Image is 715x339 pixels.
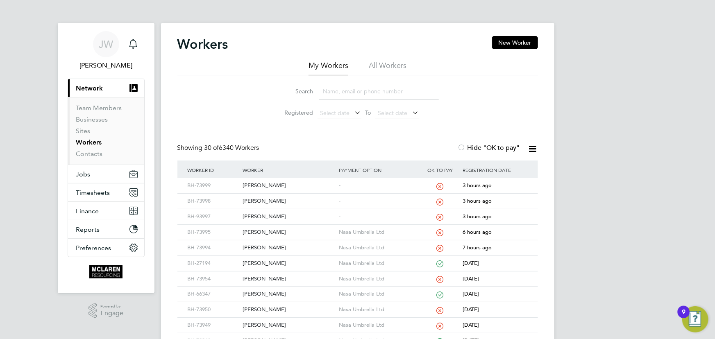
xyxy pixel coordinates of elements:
[76,244,111,252] span: Preferences
[337,178,420,193] div: -
[337,271,420,287] div: Nasa Umbrella Ltd
[186,240,530,247] a: BH-73994[PERSON_NAME]Nasa Umbrella Ltd7 hours ago
[76,189,110,197] span: Timesheets
[186,256,241,271] div: BH-27194
[68,265,145,278] a: Go to home page
[378,109,408,117] span: Select date
[241,256,337,271] div: [PERSON_NAME]
[186,194,241,209] div: BH-73998
[186,225,241,240] div: BH-73995
[363,107,374,118] span: To
[241,178,337,193] div: [PERSON_NAME]
[461,160,529,179] div: Registration Date
[68,61,145,70] span: Jane Weitzman
[186,193,530,200] a: BH-73998[PERSON_NAME]-3 hours ago
[68,31,145,70] a: JW[PERSON_NAME]
[463,197,492,204] span: 3 hours ago
[100,303,123,310] span: Powered by
[76,127,91,135] a: Sites
[89,303,123,319] a: Powered byEngage
[241,160,337,179] div: Worker
[186,318,241,333] div: BH-73949
[320,109,350,117] span: Select date
[463,290,479,297] span: [DATE]
[458,144,520,152] label: Hide "OK to pay"
[337,287,420,302] div: Nasa Umbrella Ltd
[186,286,530,293] a: BH-66347[PERSON_NAME]Nasa Umbrella Ltd[DATE]
[186,255,530,262] a: BH-27194[PERSON_NAME]Nasa Umbrella Ltd[DATE]
[337,318,420,333] div: Nasa Umbrella Ltd
[76,150,103,158] a: Contacts
[68,239,144,257] button: Preferences
[463,260,479,267] span: [DATE]
[100,310,123,317] span: Engage
[186,271,241,287] div: BH-73954
[76,170,91,178] span: Jobs
[76,226,100,233] span: Reports
[337,160,420,179] div: Payment Option
[463,244,492,251] span: 7 hours ago
[68,183,144,201] button: Timesheets
[186,224,530,231] a: BH-73995[PERSON_NAME]Nasa Umbrella Ltd6 hours ago
[337,302,420,317] div: Nasa Umbrella Ltd
[241,225,337,240] div: [PERSON_NAME]
[177,144,261,152] div: Showing
[309,61,348,75] li: My Workers
[186,209,241,224] div: BH-93997
[241,240,337,255] div: [PERSON_NAME]
[277,109,313,116] label: Registered
[76,138,102,146] a: Workers
[463,321,479,328] span: [DATE]
[186,302,530,309] a: BH-73950[PERSON_NAME]Nasa Umbrella Ltd[DATE]
[492,36,538,49] button: New Worker
[68,165,144,183] button: Jobs
[76,207,99,215] span: Finance
[241,302,337,317] div: [PERSON_NAME]
[76,104,122,112] a: Team Members
[177,36,228,52] h2: Workers
[76,115,108,123] a: Businesses
[68,202,144,220] button: Finance
[241,209,337,224] div: [PERSON_NAME]
[186,160,241,179] div: Worker ID
[241,287,337,302] div: [PERSON_NAME]
[241,194,337,209] div: [PERSON_NAME]
[337,256,420,271] div: Nasa Umbrella Ltd
[186,302,241,317] div: BH-73950
[89,265,123,278] img: mclaren-logo-retina.png
[58,23,154,293] nav: Main navigation
[463,275,479,282] span: [DATE]
[319,84,439,99] input: Name, email or phone number
[99,39,113,50] span: JW
[186,209,530,216] a: BH-93997[PERSON_NAME]-3 hours ago
[369,61,406,75] li: All Workers
[204,144,219,152] span: 30 of
[186,178,530,185] a: BH-73999[PERSON_NAME]-3 hours ago
[186,287,241,302] div: BH-66347
[337,225,420,240] div: Nasa Umbrella Ltd
[186,178,241,193] div: BH-73999
[277,88,313,95] label: Search
[337,194,420,209] div: -
[204,144,259,152] span: 6340 Workers
[463,228,492,235] span: 6 hours ago
[241,271,337,287] div: [PERSON_NAME]
[420,160,461,179] div: OK to pay
[463,213,492,220] span: 3 hours ago
[337,240,420,255] div: Nasa Umbrella Ltd
[186,240,241,255] div: BH-73994
[68,79,144,97] button: Network
[241,318,337,333] div: [PERSON_NAME]
[682,312,685,323] div: 9
[682,306,708,332] button: Open Resource Center, 9 new notifications
[186,271,530,278] a: BH-73954[PERSON_NAME]Nasa Umbrella Ltd[DATE]
[463,182,492,189] span: 3 hours ago
[76,84,103,92] span: Network
[337,209,420,224] div: -
[186,317,530,324] a: BH-73949[PERSON_NAME]Nasa Umbrella Ltd[DATE]
[463,306,479,313] span: [DATE]
[68,220,144,238] button: Reports
[68,97,144,165] div: Network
